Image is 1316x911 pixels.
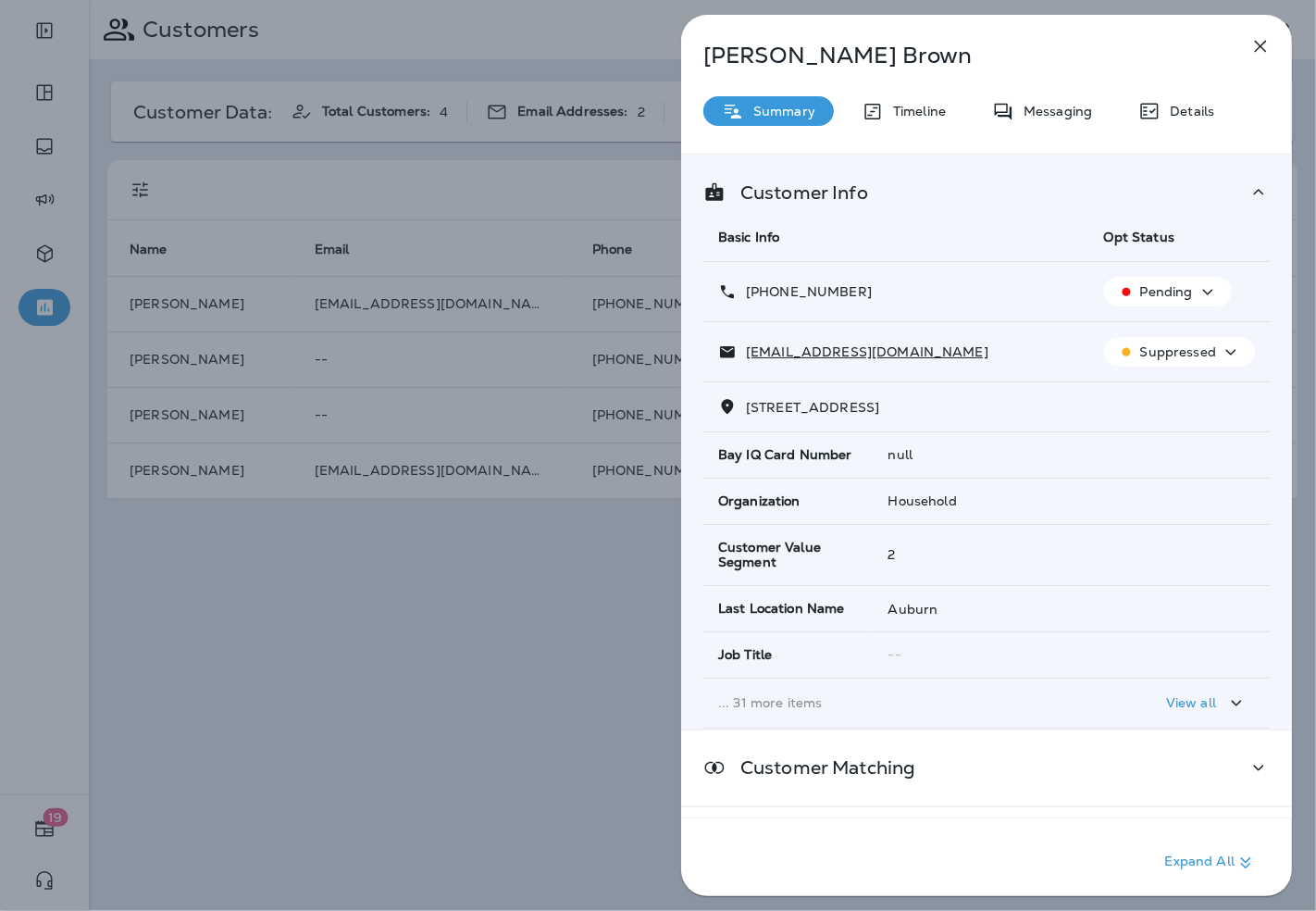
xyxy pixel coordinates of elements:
[1166,695,1216,710] p: View all
[1140,344,1216,359] p: Suppressed
[884,104,946,119] p: Timeline
[1161,104,1214,119] p: Details
[726,185,868,200] p: Customer Info
[888,546,896,563] span: 2
[718,540,859,571] span: Customer Value Segment
[726,760,915,775] p: Customer Matching
[1158,846,1264,880] button: Expand All
[1104,229,1174,245] span: Opt Status
[888,493,957,509] span: Household
[1104,337,1255,367] button: Suppressed
[1140,284,1193,299] p: Pending
[737,344,988,359] p: [EMAIL_ADDRESS][DOMAIN_NAME]
[718,601,845,617] span: Last Location Name
[718,695,1074,710] p: ... 31 more items
[1159,686,1255,720] button: View all
[888,646,901,663] span: --
[718,229,779,245] span: Basic Info
[718,493,801,509] span: Organization
[1014,104,1092,119] p: Messaging
[703,43,1209,69] p: [PERSON_NAME] Brown
[737,284,872,299] p: [PHONE_NUMBER]
[1104,277,1232,306] button: Pending
[1165,852,1257,874] p: Expand All
[718,447,852,463] span: Bay IQ Card Number
[718,647,772,663] span: Job Title
[746,399,879,416] span: [STREET_ADDRESS]
[888,601,938,618] span: Auburn
[888,446,913,463] span: null
[744,104,815,119] p: Summary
